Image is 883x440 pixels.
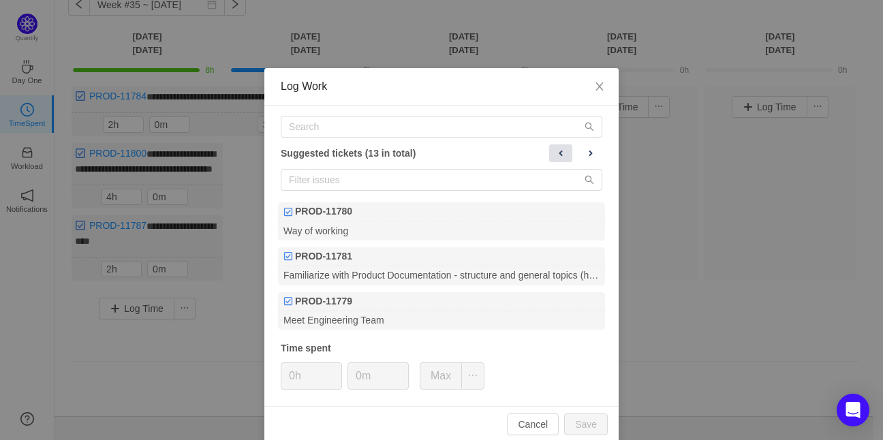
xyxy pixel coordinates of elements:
[461,362,484,390] button: icon: ellipsis
[283,296,293,306] img: Task
[580,68,619,106] button: Close
[594,81,605,92] i: icon: close
[295,249,352,264] b: PROD-11781
[281,341,602,356] div: Time spent
[278,311,605,330] div: Meet Engineering Team
[420,362,462,390] button: Max
[278,221,605,240] div: Way of working
[283,251,293,261] img: Task
[281,144,602,162] div: Suggested tickets (13 in total)
[281,79,602,94] div: Log Work
[585,122,594,131] i: icon: search
[837,394,869,426] div: Open Intercom Messenger
[585,175,594,185] i: icon: search
[278,266,605,285] div: Familiarize with Product Documentation - structure and general topics (high level), Projects over...
[281,169,602,191] input: Filter issues
[564,413,608,435] button: Save
[295,204,352,219] b: PROD-11780
[507,413,559,435] button: Cancel
[283,207,293,217] img: Task
[281,116,602,138] input: Search
[295,294,352,309] b: PROD-11779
